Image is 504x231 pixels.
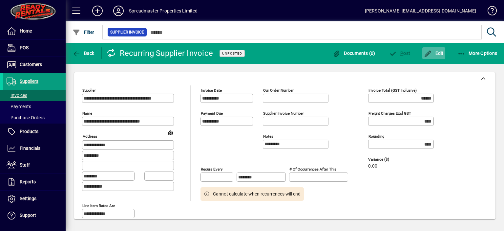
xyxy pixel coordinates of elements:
a: Payments [3,101,66,112]
span: Purchase Orders [7,115,45,120]
mat-label: Our order number [263,88,294,93]
mat-label: Notes [263,134,273,139]
span: ost [389,51,410,56]
span: More Options [457,51,497,56]
mat-label: Payment due [201,111,223,116]
button: Add [87,5,108,17]
div: Spreadmaster Properties Limited [129,6,198,16]
app-page-header-button: Back [66,47,102,59]
span: POS [20,45,29,50]
div: Recurring Supplier Invoice [107,48,213,58]
span: 0.00 [368,164,377,169]
span: Edit [424,51,444,56]
button: Profile [108,5,129,17]
span: Variance ($) [368,157,408,162]
mat-label: Freight charges excl GST [368,111,411,116]
mat-label: Supplier invoice number [263,111,304,116]
span: Products [20,129,38,134]
span: Reports [20,179,36,184]
span: Staff [20,162,30,168]
a: Invoices [3,90,66,101]
span: Support [20,213,36,218]
button: More Options [456,47,499,59]
span: Settings [20,196,36,201]
button: Edit [422,47,445,59]
a: View on map [165,127,176,138]
button: Back [71,47,96,59]
button: Post [388,47,412,59]
span: Back [73,51,94,56]
span: Home [20,28,32,34]
button: Filter [71,26,96,38]
mat-label: Recurs every [201,167,222,172]
mat-label: Rounding [368,134,384,139]
a: Purchase Orders [3,112,66,123]
span: P [400,51,403,56]
a: Settings [3,191,66,207]
a: POS [3,40,66,56]
a: Financials [3,140,66,157]
span: Documents (0) [333,51,375,56]
span: Supplier Invoice [110,29,144,35]
span: Filter [73,30,94,35]
a: Support [3,207,66,224]
span: Unposted [222,51,242,56]
button: Documents (0) [331,47,377,59]
mat-label: Invoice Total (GST inclusive) [368,88,417,93]
mat-label: Line item rates are [82,203,115,208]
span: Customers [20,62,42,67]
mat-label: # of occurrences after this [289,167,336,172]
a: Customers [3,57,66,73]
mat-label: Invoice date [201,88,222,93]
span: Suppliers [20,79,38,84]
div: [PERSON_NAME] [EMAIL_ADDRESS][DOMAIN_NAME] [365,6,476,16]
mat-label: Name [82,111,92,116]
span: Payments [7,104,31,109]
a: Home [3,23,66,39]
a: Knowledge Base [483,1,496,23]
span: Cannot calculate when recurrences will end [213,191,301,197]
a: Products [3,124,66,140]
a: Staff [3,157,66,173]
span: Invoices [7,93,27,98]
mat-label: Supplier [82,88,96,93]
a: Reports [3,174,66,190]
span: Financials [20,146,40,151]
